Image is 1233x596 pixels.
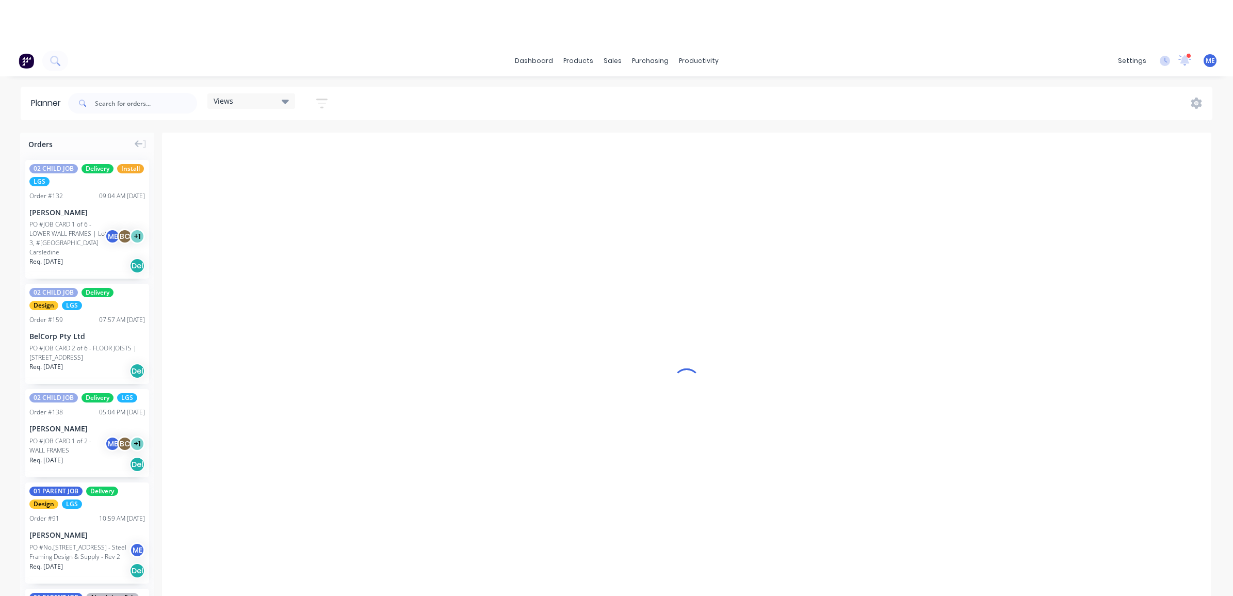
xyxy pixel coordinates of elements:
[29,164,78,173] span: 02 CHILD JOB
[29,344,145,362] div: PO #JOB CARD 2 of 6 - FLOOR JOISTS | [STREET_ADDRESS]
[117,229,133,244] div: BC
[1206,56,1215,66] span: ME
[99,408,145,417] div: 05:04 PM [DATE]
[99,191,145,201] div: 09:04 AM [DATE]
[117,164,144,173] span: Install
[129,229,145,244] div: + 1
[29,393,78,402] span: 02 CHILD JOB
[558,53,598,69] div: products
[598,53,627,69] div: sales
[214,95,233,106] span: Views
[29,487,83,496] span: 01 PARENT JOB
[19,53,34,69] img: Factory
[29,529,145,540] div: [PERSON_NAME]
[129,363,145,379] div: Del
[105,229,120,244] div: ME
[510,53,558,69] a: dashboard
[129,436,145,452] div: + 1
[29,220,108,257] div: PO #JOB CARD 1 of 6 - LOWER WALL FRAMES | Lot 3, #[GEOGRAPHIC_DATA] Carsledine
[31,97,66,109] div: Planner
[62,301,82,310] span: LGS
[95,93,197,114] input: Search for orders...
[99,315,145,325] div: 07:57 AM [DATE]
[82,288,113,297] span: Delivery
[129,258,145,273] div: Del
[29,500,58,509] span: Design
[29,257,63,266] span: Req. [DATE]
[674,53,724,69] div: productivity
[105,436,120,452] div: ME
[29,331,145,342] div: BelCorp Pty Ltd
[129,457,145,472] div: Del
[82,393,113,402] span: Delivery
[29,437,108,455] div: PO #JOB CARD 1 of 2 - WALL FRAMES
[29,456,63,465] span: Req. [DATE]
[29,562,63,571] span: Req. [DATE]
[28,139,53,150] span: Orders
[86,487,118,496] span: Delivery
[627,53,674,69] div: purchasing
[1198,561,1223,586] iframe: Intercom live chat
[29,315,63,325] div: Order # 159
[29,207,145,218] div: [PERSON_NAME]
[1113,53,1151,69] div: settings
[117,393,137,402] span: LGS
[29,177,50,186] span: LGS
[29,288,78,297] span: 02 CHILD JOB
[29,408,63,417] div: Order # 138
[129,563,145,578] div: Del
[82,164,113,173] span: Delivery
[117,436,133,452] div: BC
[29,362,63,372] span: Req. [DATE]
[129,542,145,558] div: ME
[29,301,58,310] span: Design
[29,514,59,523] div: Order # 91
[62,500,82,509] span: LGS
[29,191,63,201] div: Order # 132
[29,423,145,434] div: [PERSON_NAME]
[29,543,133,561] div: PO #No.[STREET_ADDRESS] - Steel Framing Design & Supply - Rev 2
[99,514,145,523] div: 10:59 AM [DATE]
